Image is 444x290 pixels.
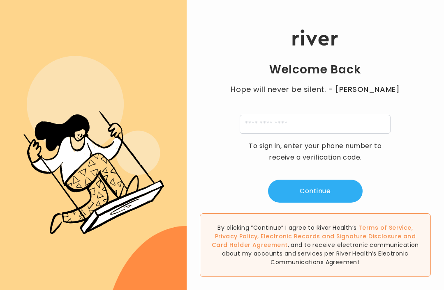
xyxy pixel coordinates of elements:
span: , , and [212,224,416,249]
a: Privacy Policy [215,232,258,240]
div: By clicking “Continue” I agree to River Health’s [200,213,431,277]
a: Electronic Records and Signature Disclosure [261,232,401,240]
button: Continue [268,180,363,203]
h1: Welcome Back [269,62,361,77]
a: Card Holder Agreement [212,241,288,249]
a: Terms of Service [358,224,412,232]
span: - [PERSON_NAME] [328,84,400,95]
p: To sign in, enter your phone number to receive a verification code. [243,140,387,163]
span: , and to receive electronic communication about my accounts and services per River Health’s Elect... [222,241,419,266]
p: Hope will never be silent. [223,84,408,95]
